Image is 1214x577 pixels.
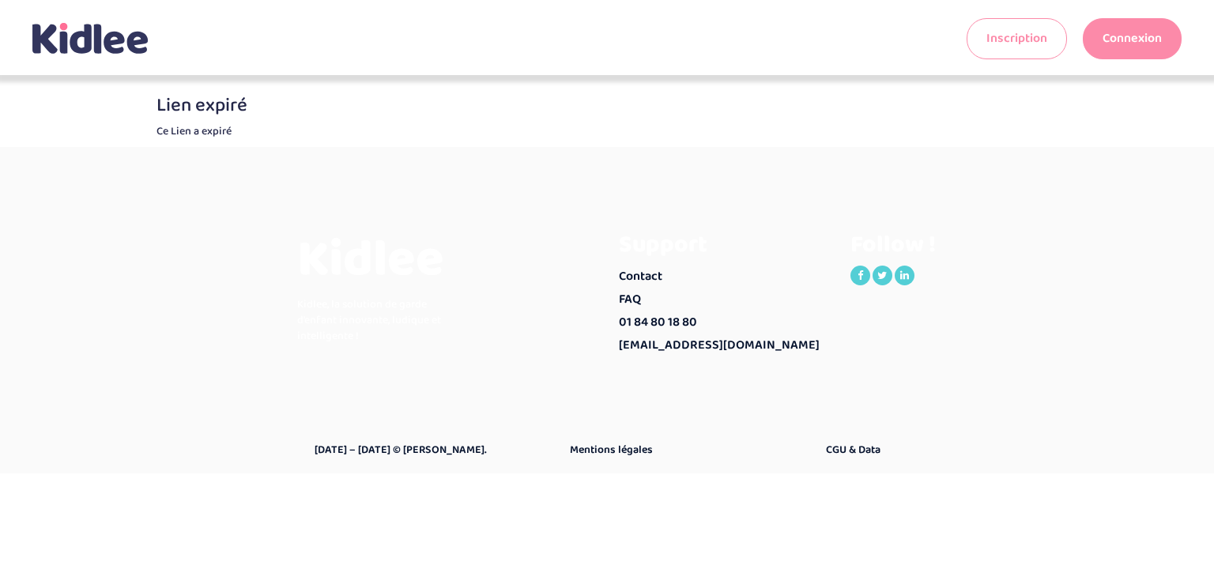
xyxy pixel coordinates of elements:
[297,296,455,344] p: Kidlee, la solution de garde d’enfant innovante, ludique et intelligente !
[156,95,1058,115] h3: Lien expiré
[315,442,546,458] a: [DATE] – [DATE] © [PERSON_NAME].
[967,18,1067,59] a: Inscription
[826,442,1058,458] a: CGU & Data
[619,266,827,288] a: Contact
[619,334,827,357] a: [EMAIL_ADDRESS][DOMAIN_NAME]
[297,232,455,288] h3: Kidlee
[619,288,827,311] a: FAQ
[850,232,1058,258] h3: Follow !
[619,311,827,334] a: 01 84 80 18 80
[156,123,1058,139] p: Ce Lien a expiré
[570,442,801,458] a: Mentions légales
[1083,18,1182,59] a: Connexion
[619,232,827,258] h3: Support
